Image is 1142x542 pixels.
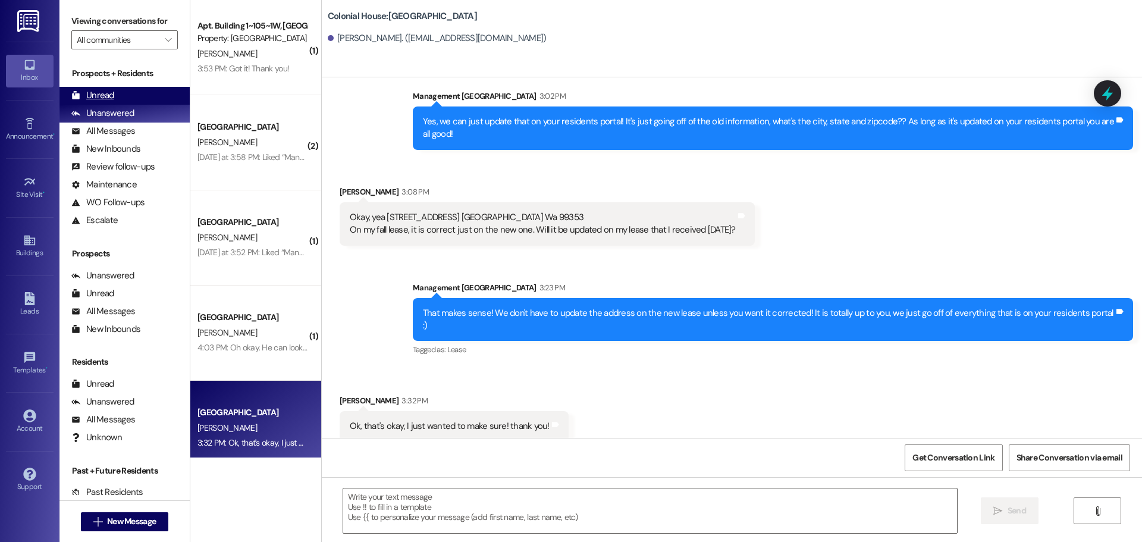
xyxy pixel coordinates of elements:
[981,497,1039,524] button: Send
[197,247,990,258] div: [DATE] at 3:52 PM: Liked “Management Colonial House (Colonial House): No problem!! I still haven'...
[350,420,550,433] div: Ok, that's okay, I just wanted to make sure! thank you!
[71,196,145,209] div: WO Follow-ups
[197,137,257,148] span: [PERSON_NAME]
[328,32,547,45] div: [PERSON_NAME]. ([EMAIL_ADDRESS][DOMAIN_NAME])
[350,211,736,237] div: Okay, yea [STREET_ADDRESS] [GEOGRAPHIC_DATA] Wa 99353 On my fall lease, it is correct just on the...
[197,437,411,448] div: 3:32 PM: Ok, that's okay, I just wanted to make sure! thank you!
[6,464,54,496] a: Support
[905,444,1002,471] button: Get Conversation Link
[71,214,118,227] div: Escalate
[6,55,54,87] a: Inbox
[6,347,54,380] a: Templates •
[197,63,289,74] div: 3:53 PM: Got it! Thank you!
[81,512,169,531] button: New Message
[59,247,190,260] div: Prospects
[107,515,156,528] span: New Message
[71,178,137,191] div: Maintenance
[399,394,427,407] div: 3:32 PM
[6,406,54,438] a: Account
[197,20,308,32] div: Apt. Building 1~105~1W, [GEOGRAPHIC_DATA]
[71,323,140,336] div: New Inbounds
[912,452,994,464] span: Get Conversation Link
[59,465,190,477] div: Past + Future Residents
[413,90,1133,106] div: Management [GEOGRAPHIC_DATA]
[17,10,42,32] img: ResiDesk Logo
[197,48,257,59] span: [PERSON_NAME]
[1016,452,1122,464] span: Share Conversation via email
[6,172,54,204] a: Site Visit •
[46,364,48,372] span: •
[71,125,135,137] div: All Messages
[197,311,308,324] div: [GEOGRAPHIC_DATA]
[197,327,257,338] span: [PERSON_NAME]
[71,161,155,173] div: Review follow-ups
[1093,506,1102,516] i: 
[399,186,428,198] div: 3:08 PM
[71,143,140,155] div: New Inbounds
[71,305,135,318] div: All Messages
[197,342,852,353] div: 4:03 PM: Oh okay. He can look at his BYUI account. The rocketdog one is mine (his mom). He just g...
[71,413,135,426] div: All Messages
[423,307,1114,333] div: That makes sense! We don't have to update the address on the new lease unless you want it correct...
[6,230,54,262] a: Buildings
[165,35,171,45] i: 
[93,517,102,527] i: 
[537,90,566,102] div: 3:02 PM
[6,289,54,321] a: Leads
[447,344,466,355] span: Lease
[993,506,1002,516] i: 
[340,186,755,202] div: [PERSON_NAME]
[197,121,308,133] div: [GEOGRAPHIC_DATA]
[71,12,178,30] label: Viewing conversations for
[197,216,308,228] div: [GEOGRAPHIC_DATA]
[71,287,114,300] div: Unread
[413,341,1133,358] div: Tagged as:
[71,378,114,390] div: Unread
[43,189,45,197] span: •
[413,281,1133,298] div: Management [GEOGRAPHIC_DATA]
[71,486,143,499] div: Past Residents
[340,394,569,411] div: [PERSON_NAME]
[71,107,134,120] div: Unanswered
[71,431,122,444] div: Unknown
[197,232,257,243] span: [PERSON_NAME]
[423,115,1114,141] div: Yes, we can just update that on your residents portal! It's just going off of the old information...
[71,396,134,408] div: Unanswered
[197,406,308,419] div: [GEOGRAPHIC_DATA]
[328,10,477,23] b: Colonial House: [GEOGRAPHIC_DATA]
[71,89,114,102] div: Unread
[197,422,257,433] span: [PERSON_NAME]
[53,130,55,139] span: •
[537,281,565,294] div: 3:23 PM
[1009,444,1130,471] button: Share Conversation via email
[77,30,159,49] input: All communities
[59,356,190,368] div: Residents
[59,67,190,80] div: Prospects + Residents
[197,32,308,45] div: Property: [GEOGRAPHIC_DATA]
[71,270,134,282] div: Unanswered
[1008,505,1026,517] span: Send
